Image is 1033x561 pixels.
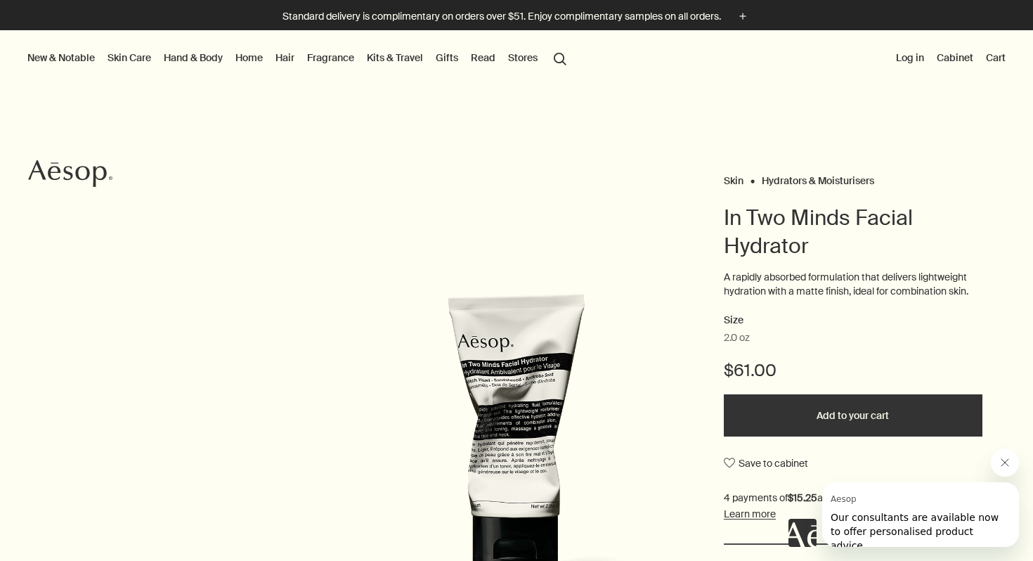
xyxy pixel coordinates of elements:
button: Cart [983,49,1008,67]
nav: supplementary [893,30,1008,86]
a: Kits & Travel [364,49,426,67]
span: Our consultants are available now to offer personalised product advice. [8,30,176,69]
a: Home [233,49,266,67]
a: Hair [273,49,297,67]
span: 2.0 oz [724,331,750,345]
h1: In Two Minds Facial Hydrator [724,204,982,260]
div: Aesop says "Our consultants are available now to offer personalised product advice.". Open messag... [788,449,1019,547]
a: Fragrance [304,49,357,67]
a: Skin [724,174,743,181]
button: Stores [505,49,540,67]
a: Aesop [25,156,116,195]
a: Skin Care [105,49,154,67]
p: Standard delivery is complimentary on orders over $51. Enjoy complimentary samples on all orders. [282,9,721,24]
iframe: Close message from Aesop [991,449,1019,477]
button: Save to cabinet [724,451,808,476]
a: Cabinet [934,49,976,67]
a: Gifts [433,49,461,67]
svg: Aesop [28,160,112,188]
button: New & Notable [25,49,98,67]
button: Standard delivery is complimentary on orders over $51. Enjoy complimentary samples on all orders. [282,8,751,25]
p: A rapidly absorbed formulation that delivers lightweight hydration with a matte finish, ideal for... [724,271,982,298]
iframe: no content [788,519,817,547]
span: $61.00 [724,359,777,382]
a: Read [468,49,498,67]
a: Hand & Body [161,49,226,67]
iframe: Message from Aesop [822,482,1019,547]
button: Open search [547,44,573,71]
h2: Size [724,312,982,329]
nav: primary [25,30,573,86]
button: Add to your cart - $61.00 [724,394,982,437]
button: Log in [893,49,927,67]
a: Hydrators & Moisturisers [762,174,874,181]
